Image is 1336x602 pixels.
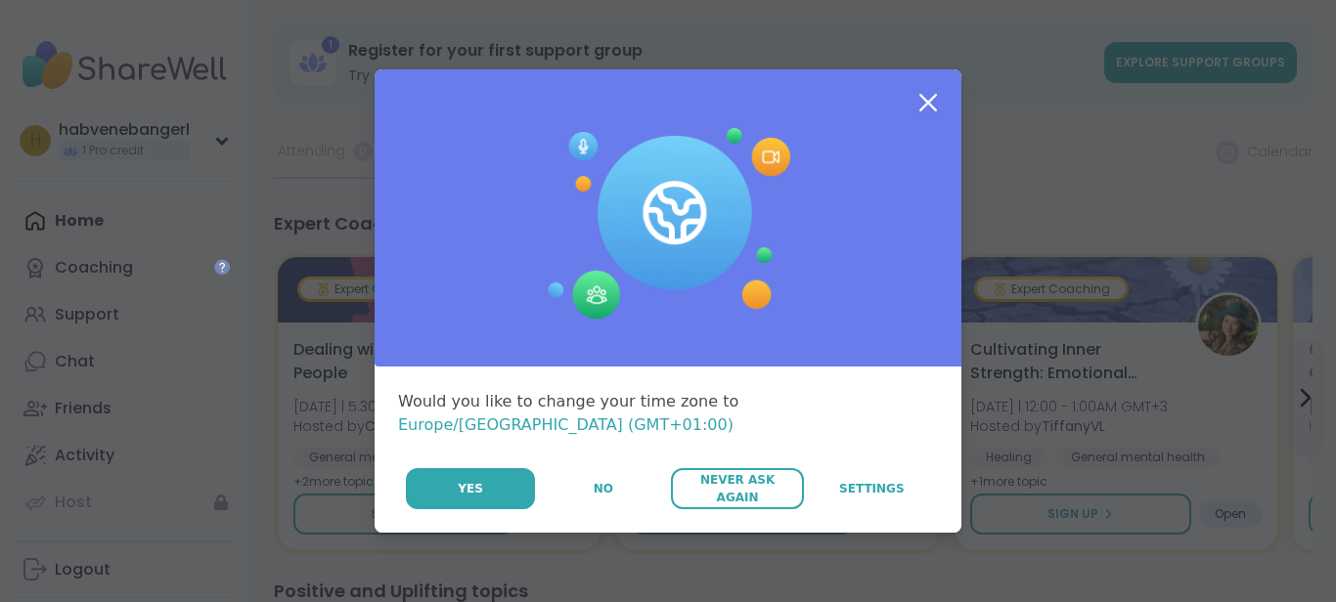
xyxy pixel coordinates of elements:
iframe: Spotlight [214,259,230,275]
span: Never Ask Again [681,471,793,506]
div: Would you like to change your time zone to [398,390,938,437]
span: Yes [458,480,483,497]
button: No [537,468,669,509]
span: Europe/[GEOGRAPHIC_DATA] (GMT+01:00) [398,415,734,434]
span: Settings [839,480,905,497]
span: No [594,480,613,497]
button: Yes [406,468,535,509]
a: Settings [806,468,938,509]
img: Session Experience [546,128,790,320]
button: Never Ask Again [671,468,803,509]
